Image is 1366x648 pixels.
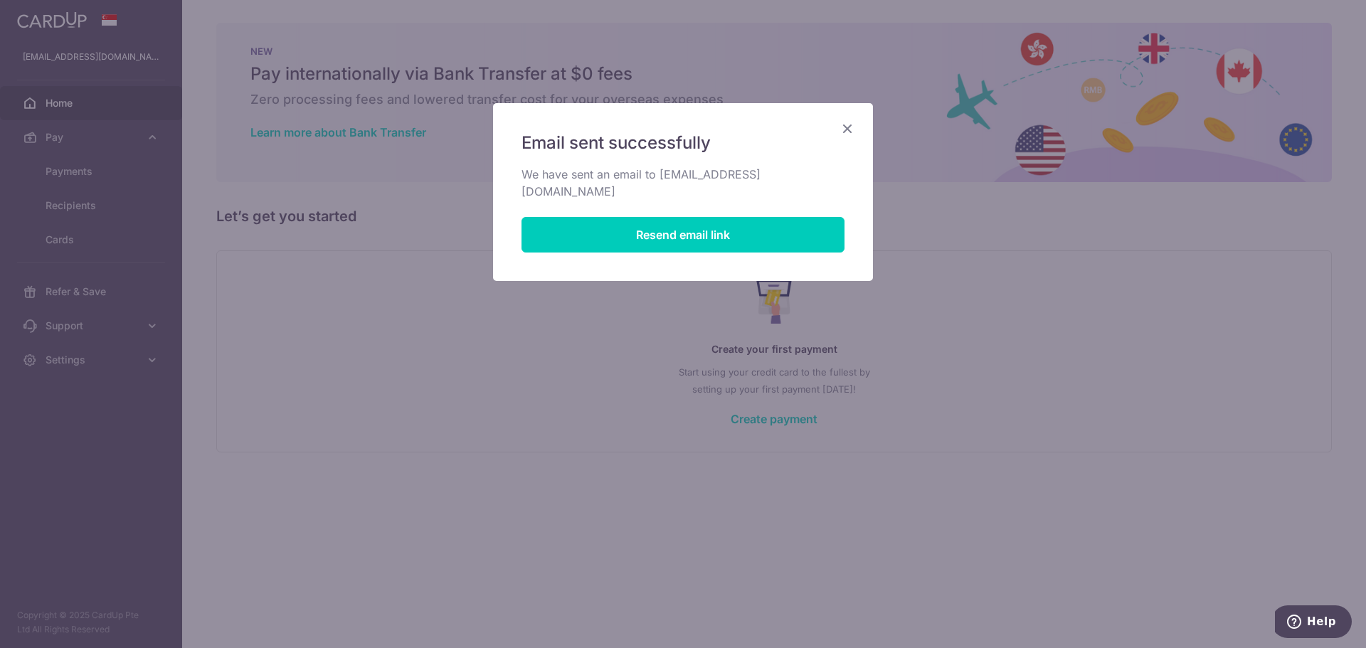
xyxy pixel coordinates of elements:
span: Email sent successfully [521,132,711,154]
button: Resend email link [521,217,845,253]
button: Close [839,120,856,137]
p: We have sent an email to [EMAIL_ADDRESS][DOMAIN_NAME] [521,166,845,200]
iframe: Opens a widget where you can find more information [1275,605,1352,641]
